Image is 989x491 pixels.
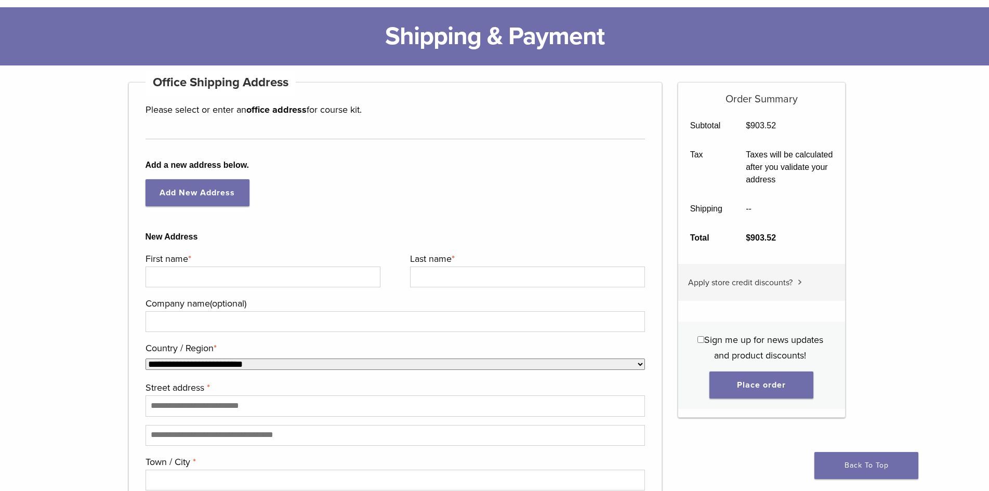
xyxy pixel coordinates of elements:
label: Street address [146,380,643,395]
bdi: 903.52 [746,233,776,242]
span: $ [746,121,750,130]
a: Back To Top [814,452,918,479]
strong: office address [246,104,307,115]
label: First name [146,251,378,267]
h5: Order Summary [678,83,845,105]
span: (optional) [210,298,246,309]
th: Shipping [678,194,734,223]
a: Add New Address [146,179,249,206]
th: Tax [678,140,734,194]
input: Sign me up for news updates and product discounts! [697,336,704,343]
button: Place order [709,371,813,399]
img: caret.svg [798,280,802,285]
bdi: 903.52 [746,121,776,130]
span: Apply store credit discounts? [688,277,793,288]
h4: Office Shipping Address [146,70,296,95]
span: Sign me up for news updates and product discounts! [704,334,823,361]
b: New Address [146,231,645,243]
span: -- [746,204,751,213]
label: Town / City [146,454,643,470]
td: Taxes will be calculated after you validate your address [734,140,845,194]
th: Total [678,223,734,253]
span: $ [746,233,750,242]
p: Please select or enter an for course kit. [146,102,645,117]
label: Country / Region [146,340,643,356]
label: Last name [410,251,642,267]
b: Add a new address below. [146,159,645,171]
label: Company name [146,296,643,311]
th: Subtotal [678,111,734,140]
